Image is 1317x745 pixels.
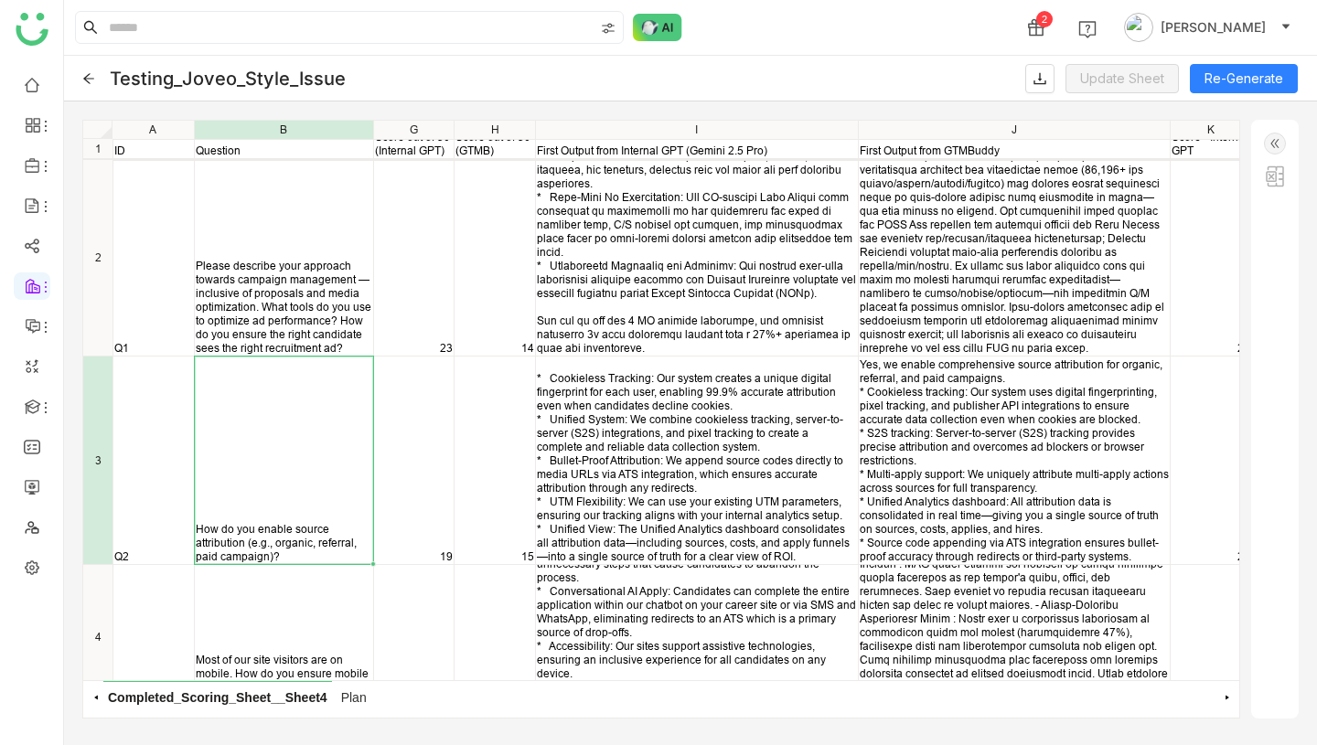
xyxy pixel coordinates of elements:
span: Plan [337,681,371,713]
div: 2 [1036,11,1053,27]
img: excel.svg [1264,165,1286,187]
img: logo [16,13,48,46]
button: [PERSON_NAME] [1120,13,1295,42]
img: avatar [1124,13,1153,42]
div: Testing_Joveo_Style_Issue [110,68,346,90]
img: search-type.svg [601,21,616,36]
span: Completed_Scoring_Sheet__Sheet4 [103,681,332,713]
span: [PERSON_NAME] [1161,17,1266,37]
img: ask-buddy-normal.svg [633,14,682,41]
img: help.svg [1078,20,1097,38]
button: Re-Generate [1190,64,1298,93]
button: Update Sheet [1065,64,1179,93]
